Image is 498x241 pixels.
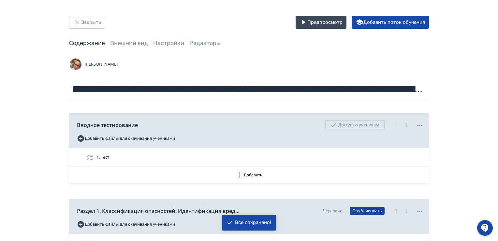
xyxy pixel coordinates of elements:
[350,207,385,215] button: Опубликовать
[325,120,385,130] div: Доступно ученикам
[110,40,148,47] a: Внешний вид
[189,40,221,47] a: Редакторы
[69,40,105,47] a: Содержание
[153,40,184,47] a: Настройки
[85,61,118,68] span: [PERSON_NAME]
[77,207,240,215] span: Раздел 1. Классификация опасностей. Идентификация вредных и (или) опасных производственных фактор...
[296,16,346,29] button: Предпросмотр
[352,16,429,29] button: Добавить поток обучения
[323,208,342,214] div: Черновик
[96,154,109,161] span: 1. Тест
[69,58,82,71] img: Avatar
[69,167,429,183] button: Добавить
[235,219,271,226] div: Все сохранено!
[69,16,105,29] button: Закрыть
[69,148,429,167] div: 1. Тест
[77,219,175,230] button: Добавить файлы для скачивания учениками
[77,121,138,129] span: Вводное тестирование
[77,133,175,144] button: Добавить файлы для скачивания учениками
